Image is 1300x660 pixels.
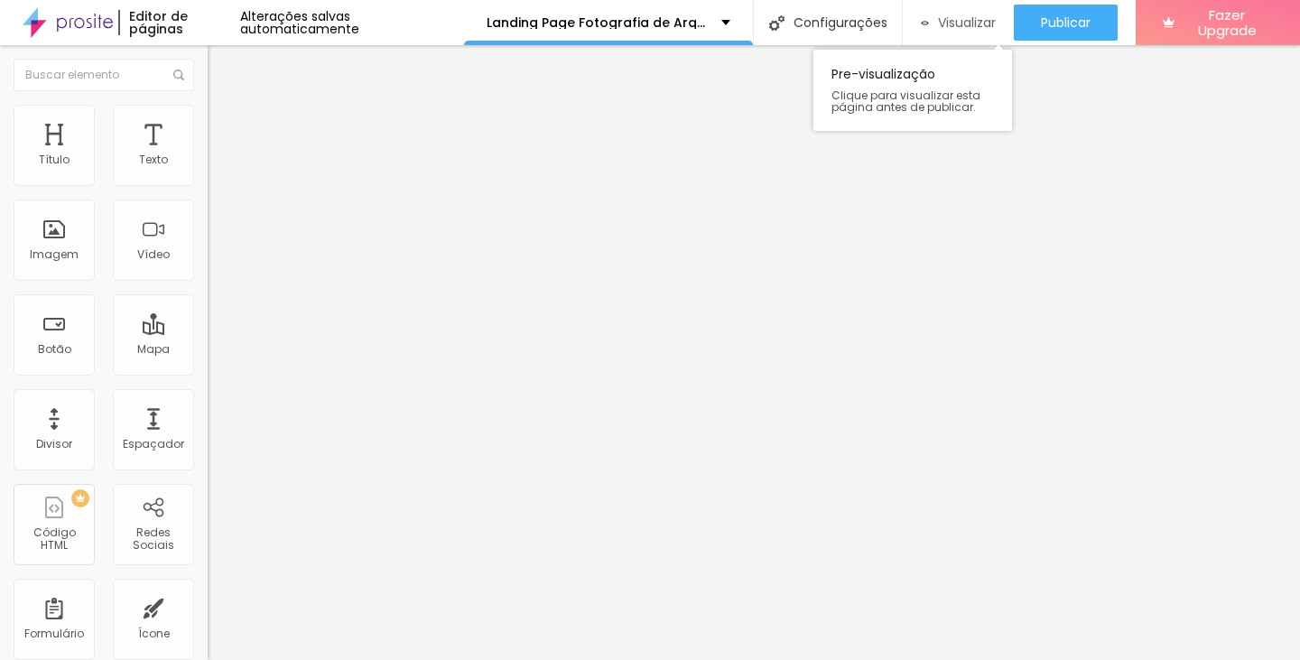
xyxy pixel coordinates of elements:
div: Botão [38,343,71,356]
button: Visualizar [903,5,1013,41]
div: Texto [139,153,168,166]
div: Espaçador [123,438,184,451]
div: Divisor [36,438,72,451]
span: Fazer Upgrade [1182,7,1273,39]
div: Imagem [30,248,79,261]
div: Mapa [137,343,170,356]
div: Ícone [138,627,170,640]
img: Icone [173,70,184,80]
button: Publicar [1014,5,1118,41]
span: Visualizar [938,15,996,30]
div: Editor de páginas [118,10,241,35]
div: Alterações salvas automaticamente [240,10,463,35]
img: view-1.svg [921,15,928,31]
div: Código HTML [18,526,89,553]
span: Publicar [1041,15,1091,30]
div: Redes Sociais [117,526,189,553]
div: Título [39,153,70,166]
iframe: Editor [208,45,1300,660]
p: Landing Page Fotografia de Arquitetura [487,16,708,29]
div: Pre-visualização [813,50,1012,131]
div: Formulário [24,627,84,640]
span: Clique para visualizar esta página antes de publicar. [831,89,994,113]
div: Vídeo [137,248,170,261]
input: Buscar elemento [14,59,194,91]
img: Icone [769,15,785,31]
